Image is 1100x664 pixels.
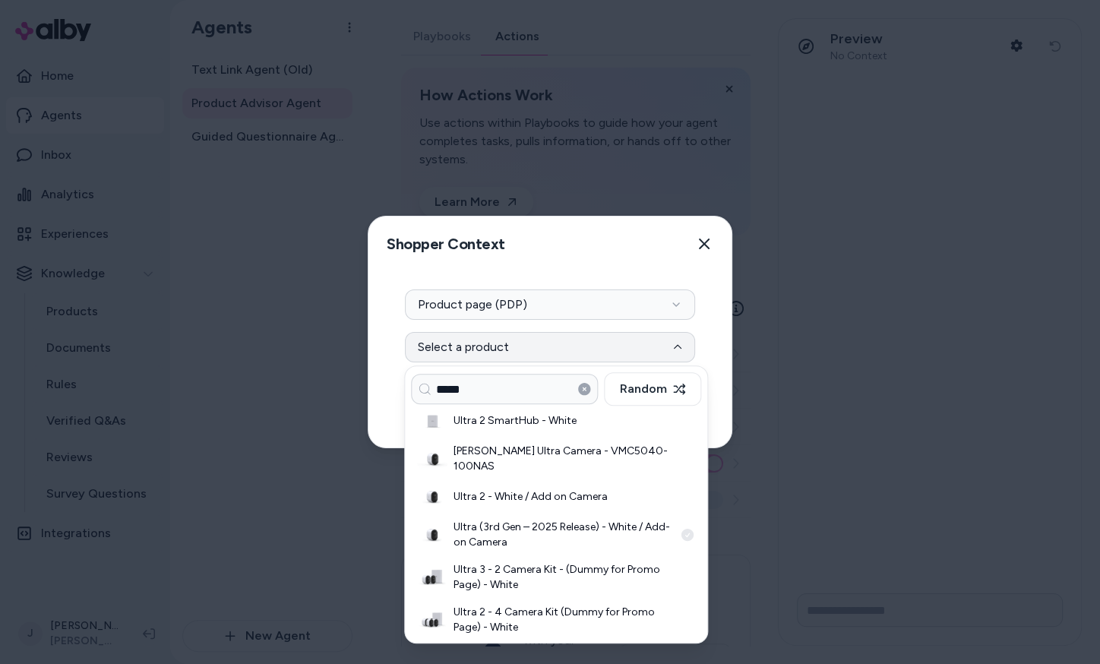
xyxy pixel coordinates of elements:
[381,229,505,260] h2: Shopper Context
[417,524,447,545] img: Ultra (3rd Gen – 2025 Release) - White / Add-on Camera
[405,332,695,362] button: Select a product
[454,413,674,428] h3: Ultra 2 SmartHub - White
[417,567,447,588] img: Ultra 3 - 2 Camera Kit - (Dummy for Promo Page) - White
[417,448,447,470] img: Arlo Ultra Camera - VMC5040-100NAS
[454,562,674,593] h3: Ultra 3 - 2 Camera Kit - (Dummy for Promo Page) - White
[417,486,447,507] img: Ultra 2 - White / Add on Camera
[417,609,447,631] img: Ultra 2 - 4 Camera Kit (Dummy for Promo Page) - White
[454,444,674,474] h3: [PERSON_NAME] Ultra Camera - VMC5040-100NAS
[454,520,674,550] h3: Ultra (3rd Gen – 2025 Release) - White / Add-on Camera
[454,489,674,504] h3: Ultra 2 - White / Add on Camera
[454,605,674,635] h3: Ultra 2 - 4 Camera Kit (Dummy for Promo Page) - White
[604,372,701,406] button: Random
[417,410,447,432] img: Ultra 2 SmartHub - White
